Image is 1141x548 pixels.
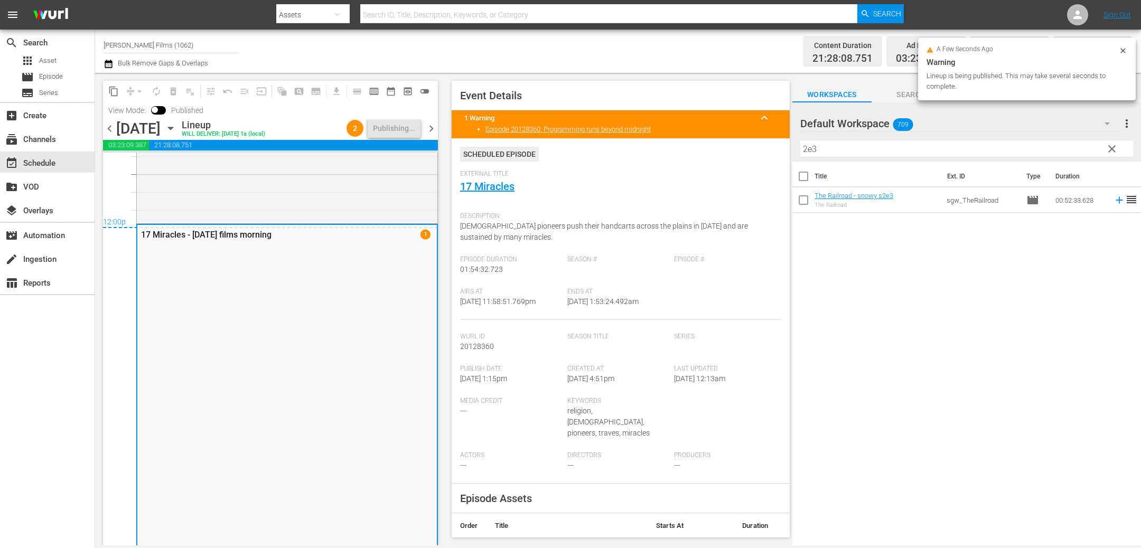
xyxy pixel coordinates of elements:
[166,106,209,115] span: Published
[674,256,776,264] span: Episode #
[1120,117,1133,130] span: more_vert
[942,187,1022,213] td: sgw_TheRailroad
[460,451,562,460] span: Actors
[39,55,57,66] span: Asset
[141,230,380,240] div: 17 Miracles - [DATE] films morning
[460,212,776,221] span: Description:
[460,297,536,306] span: [DATE] 11:58:51.769pm
[567,297,639,306] span: [DATE] 1:53:24.492am
[567,461,574,469] span: ---
[815,162,941,191] th: Title
[873,4,901,23] span: Search
[452,513,487,538] th: Order
[460,170,776,178] span: External Title
[368,119,420,138] button: Publishing...
[1026,194,1039,206] span: Episode
[425,122,438,135] span: chevron_right
[39,71,63,82] span: Episode
[403,86,413,97] span: preview_outlined
[366,83,382,100] span: Week Calendar View
[5,204,18,217] span: Overlays
[149,140,438,150] span: 21:28:08.751
[927,56,1127,69] div: Warning
[941,162,1020,191] th: Ext. ID
[927,71,1116,92] div: Lineup is being published. This may take several seconds to complete.
[1051,187,1109,213] td: 00:52:33.628
[103,122,116,135] span: chevron_left
[5,133,18,146] span: Channels
[1049,162,1112,191] th: Duration
[253,83,270,100] span: Update Metadata from Key Asset
[792,88,872,101] span: Workspaces
[460,365,562,373] span: Publish Date
[103,218,438,228] div: 12:00p
[460,492,532,505] span: Episode Assets
[758,111,771,124] span: keyboard_arrow_up
[460,461,466,469] span: ---
[419,86,430,97] span: toggle_off
[460,222,748,241] span: [DEMOGRAPHIC_DATA] pioneers push their handcarts across the plains in [DATE] and are sustained by...
[236,83,253,100] span: Fill episodes with ad slates
[460,89,522,102] span: Event Details
[5,109,18,122] span: Create
[460,256,562,264] span: Episode Duration
[460,288,562,296] span: Airs At
[5,229,18,242] span: Automation
[21,87,34,99] span: Series
[567,365,669,373] span: Created At
[5,277,18,289] span: Reports
[857,4,904,23] button: Search
[937,45,993,54] span: a few seconds ago
[872,88,951,101] span: Search
[5,157,18,169] span: Schedule
[815,192,893,200] a: The Railroad - snowy s2e3
[460,265,503,273] span: 01:54:32.723
[567,407,650,437] span: religion, [DEMOGRAPHIC_DATA], pioneers, traves, miracles
[108,86,119,97] span: content_copy
[460,180,515,193] a: 17 Miracles
[485,125,651,133] a: Episode 20128360: Programming runs beyond midnight
[1020,162,1049,191] th: Type
[182,131,265,138] div: WILL DELIVER: [DATE] 1a (local)
[25,3,76,27] img: ans4CAIJ8jUAAAAAAAAAAAAAAAAAAAAAAAAgQb4GAAAAAAAAAAAAAAAAAAAAAAAAJMjXAAAAAAAAAAAAAAAAAAAAAAAAgAT5G...
[116,120,161,137] div: [DATE]
[752,105,777,130] button: keyboard_arrow_up
[674,374,725,383] span: [DATE] 12:13am
[386,86,396,97] span: date_range_outlined
[567,256,669,264] span: Season #
[567,397,669,405] span: Keywords
[800,109,1120,138] div: Default Workspace
[219,83,236,100] span: Revert to Primary Episode
[369,86,379,97] span: calendar_view_week_outlined
[5,36,18,49] span: Search
[734,513,790,538] th: Duration
[103,140,149,150] span: 03:23:09.387
[460,374,507,383] span: [DATE] 1:15pm
[893,114,913,136] span: 709
[460,333,562,341] span: Wurl Id
[1103,140,1120,157] button: clear
[812,53,873,65] span: 21:28:08.751
[151,106,158,114] span: Toggle to switch from Published to Draft view.
[103,106,151,115] span: View Mode:
[896,53,956,65] span: 03:23:09.387
[567,374,614,383] span: [DATE] 4:51pm
[373,119,415,138] div: Publishing...
[674,365,776,373] span: Last Updated
[1120,111,1133,136] button: more_vert
[39,88,58,98] span: Series
[460,342,494,351] span: 20128360
[460,407,466,415] span: ---
[896,38,956,53] div: Ad Duration
[1125,193,1138,206] span: reorder
[1106,143,1118,155] span: clear
[21,54,34,67] span: Asset
[674,451,776,460] span: Producers
[347,124,363,133] span: 2
[812,38,873,53] div: Content Duration
[182,119,265,131] div: Lineup
[674,333,776,341] span: Series
[122,83,148,100] span: Remove Gaps & Overlaps
[460,397,562,405] span: Media Credit
[5,253,18,266] span: Ingestion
